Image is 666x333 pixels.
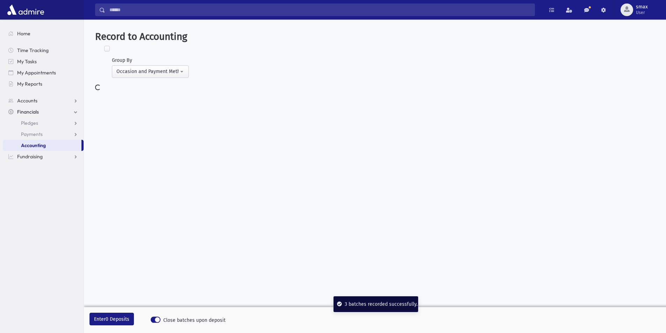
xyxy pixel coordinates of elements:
[95,31,187,42] span: Record to Accounting
[3,129,84,140] a: Payments
[3,117,84,129] a: Pledges
[17,97,37,104] span: Accounts
[112,65,189,78] button: Occasion and Payment Method
[3,151,84,162] a: Fundraising
[21,142,46,149] span: Accounting
[3,28,84,39] a: Home
[116,68,179,75] div: Occasion and Payment Method
[6,3,46,17] img: AdmirePro
[17,58,37,65] span: My Tasks
[636,4,648,10] span: smax
[21,120,38,126] span: Pledges
[3,56,84,67] a: My Tasks
[17,153,43,160] span: Fundraising
[112,57,189,64] div: Group By
[636,10,648,15] span: User
[342,301,417,308] div: 3 batches recorded successfully.
[3,140,81,151] a: Accounting
[17,70,56,76] span: My Appointments
[3,78,84,89] a: My Reports
[3,95,84,106] a: Accounts
[17,109,39,115] span: Financials
[17,30,30,37] span: Home
[105,3,535,16] input: Search
[89,313,134,325] button: Enter0 Deposits
[106,316,129,322] span: 0 Deposits
[3,106,84,117] a: Financials
[21,131,43,137] span: Payments
[163,317,225,324] span: Close batches upon deposit
[17,47,49,53] span: Time Tracking
[3,45,84,56] a: Time Tracking
[3,67,84,78] a: My Appointments
[17,81,42,87] span: My Reports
